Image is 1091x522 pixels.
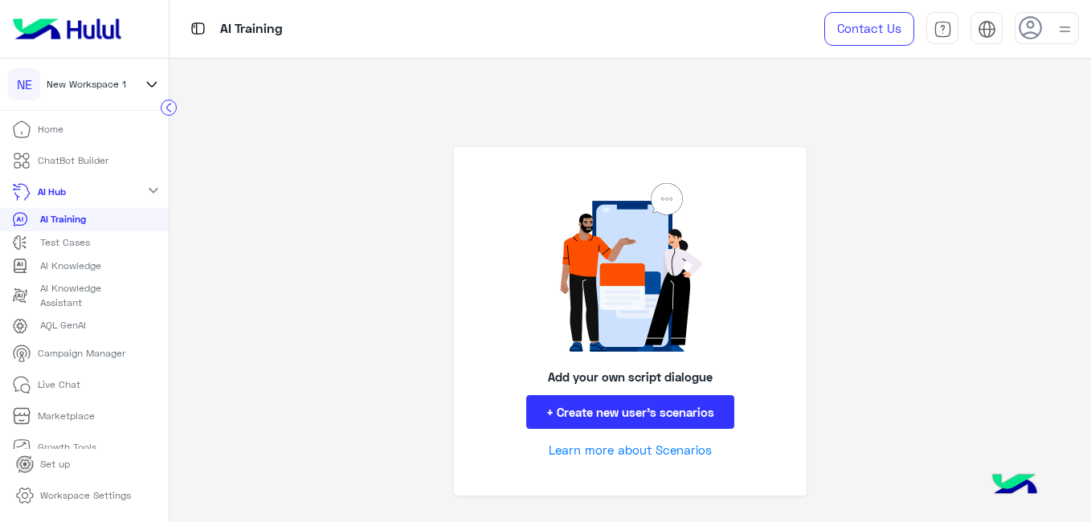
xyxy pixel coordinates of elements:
p: Marketplace [38,409,95,423]
button: + Create new user’s scenarios [526,395,734,430]
h3: Add your own script dialogue [548,369,713,384]
p: Live Chat [38,377,80,392]
img: profile [1055,19,1075,39]
img: Logo [6,12,128,46]
a: Contact Us [824,12,914,46]
mat-icon: expand_more [144,181,163,200]
a: tab [926,12,958,46]
p: ChatBot Builder [38,153,108,168]
span: New Workspace 1 [47,77,126,92]
p: Growth Tools [38,440,96,455]
img: tab [934,20,952,39]
a: Set up [3,449,83,480]
img: tab [188,18,208,39]
p: AI Hub [38,185,66,199]
img: Train.png [546,183,715,352]
p: AI Training [220,18,283,40]
p: AI Knowledge Assistant [40,281,145,310]
a: Learn more about Scenarios [549,441,712,459]
p: Set up [40,457,70,471]
p: AI Training [40,212,86,226]
img: hulul-logo.png [987,458,1043,514]
a: Workspace Settings [3,480,144,512]
p: AQL GenAI [40,318,86,332]
p: Workspace Settings [40,488,131,503]
img: tab [978,20,996,39]
p: Test Cases [40,235,90,250]
p: Home [38,122,63,137]
p: AI Knowledge [40,259,101,273]
p: Campaign Manager [38,346,125,361]
div: NE [8,68,40,100]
